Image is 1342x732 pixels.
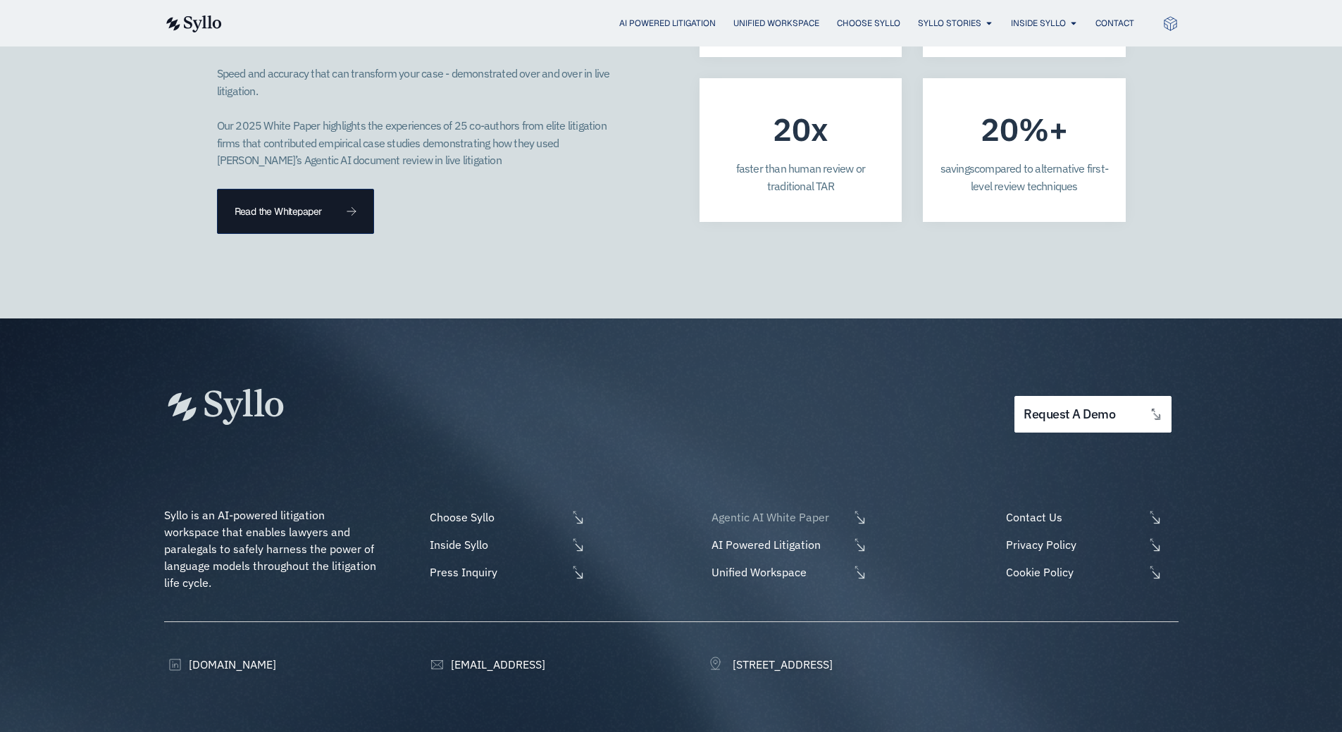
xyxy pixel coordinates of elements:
a: Press Inquiry [426,564,585,581]
a: [STREET_ADDRESS] [708,656,833,673]
span: [EMAIL_ADDRESS] [447,656,545,673]
a: request a demo [1014,396,1171,433]
a: Syllo Stories [918,17,981,30]
span: Read the Whitepaper [235,206,322,216]
a: Unified Workspace [733,17,819,30]
a: Inside Syllo [1011,17,1066,30]
span: Contact Us [1002,509,1143,526]
span: Syllo is an AI-powered litigation workspace that enables lawyers and paralegals to safely harness... [164,508,379,590]
div: Menu Toggle [250,17,1134,30]
a: Unified Workspace [708,564,867,581]
a: Read the Whitepaper [217,189,375,234]
a: Agentic AI White Paper [708,509,867,526]
span: Cookie Policy [1002,564,1143,581]
span: request a demo [1024,408,1115,421]
span: AI Powered Litigation [708,536,849,553]
span: Privacy Policy [1002,536,1143,553]
a: AI Powered Litigation [619,17,716,30]
span: Inside Syllo [426,536,567,553]
span: Choose Syllo [426,509,567,526]
a: [EMAIL_ADDRESS] [426,656,545,673]
a: Contact [1095,17,1134,30]
a: Inside Syllo [426,536,585,553]
span: [STREET_ADDRESS] [729,656,833,673]
a: Contact Us [1002,509,1178,526]
span: x [811,120,828,137]
span: 20 [773,120,811,137]
span: Press Inquiry [426,564,567,581]
a: Choose Syllo [426,509,585,526]
a: Choose Syllo [837,17,900,30]
span: %+ [1019,120,1068,137]
nav: Menu [250,17,1134,30]
a: Cookie Policy [1002,564,1178,581]
span: faster than human review or traditional TAR [736,161,865,193]
a: Privacy Policy [1002,536,1178,553]
a: AI Powered Litigation [708,536,867,553]
span: Unified Workspace [708,564,849,581]
span: [DOMAIN_NAME] [185,656,276,673]
img: syllo [164,15,222,32]
span: compared to alternative first-level review techniques [971,161,1108,193]
span: savings [940,161,974,175]
p: Speed and accuracy that can transform your case - demonstrated over and over in live litigation. ... [217,65,616,169]
span: 20 [981,120,1019,137]
span: Agentic AI White Paper [708,509,849,526]
a: [DOMAIN_NAME] [164,656,276,673]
